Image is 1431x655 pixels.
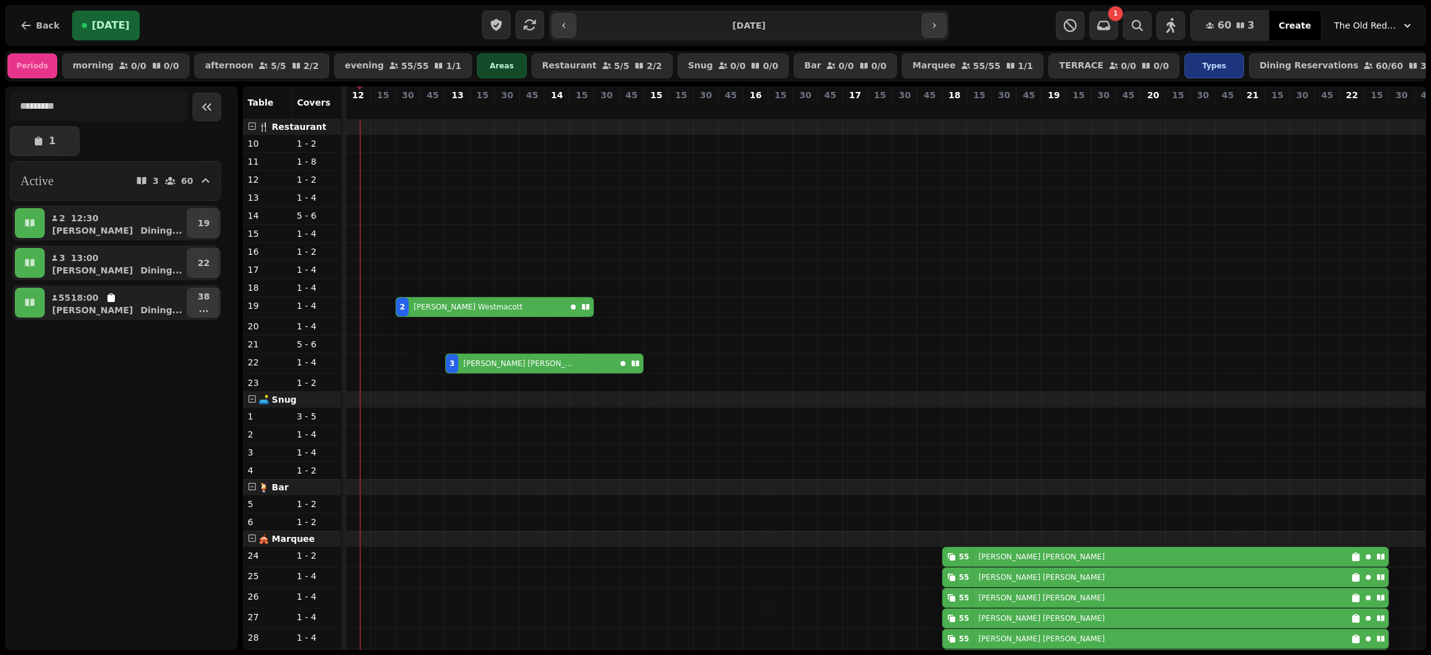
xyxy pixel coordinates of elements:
[978,613,1104,623] p: [PERSON_NAME] [PERSON_NAME]
[1172,89,1184,101] p: 15
[1397,104,1407,116] p: 0
[248,227,287,240] p: 15
[1260,61,1358,71] p: Dining Reservations
[36,21,60,30] span: Back
[501,89,513,101] p: 30
[297,320,336,332] p: 1 - 4
[62,53,189,78] button: morning0/00/0
[849,89,861,101] p: 17
[297,377,336,389] p: 1 - 2
[72,11,140,40] button: [DATE]
[248,516,287,528] p: 6
[297,611,336,623] p: 1 - 4
[248,377,287,389] p: 23
[627,104,637,116] p: 0
[140,224,182,237] p: Dining ...
[52,224,133,237] p: [PERSON_NAME]
[912,61,955,71] p: Marquee
[1279,21,1311,30] span: Create
[297,446,336,459] p: 1 - 4
[1048,89,1060,101] p: 19
[52,264,133,277] p: [PERSON_NAME]
[1396,89,1407,101] p: 30
[478,104,488,116] p: 0
[450,359,455,369] div: 3
[248,631,287,644] p: 28
[248,611,287,623] p: 27
[1197,89,1209,101] p: 30
[1297,104,1307,116] p: 0
[297,549,336,562] p: 1 - 2
[1321,89,1333,101] p: 45
[297,428,336,441] p: 1 - 4
[1121,62,1137,70] p: 0 / 0
[532,53,673,78] button: Restaurant5/52/2
[899,89,911,101] p: 30
[297,98,330,108] span: Covers
[552,104,562,116] p: 0
[999,104,1009,116] p: 0
[1153,62,1169,70] p: 0 / 0
[1334,19,1396,32] span: The Old Red Lion
[751,104,761,116] p: 0
[187,248,220,278] button: 22
[652,104,661,116] p: 0
[198,257,209,269] p: 22
[198,303,209,315] p: ...
[198,290,209,303] p: 38
[414,302,522,312] p: [PERSON_NAME] Westmacott
[297,191,336,204] p: 1 - 4
[248,549,287,562] p: 24
[258,395,297,405] span: 🛋️ Snug
[701,104,711,116] p: 0
[1327,14,1421,37] button: The Old Red Lion
[794,53,897,78] button: Bar0/00/0
[1024,104,1034,116] p: 0
[1273,104,1283,116] p: 0
[625,89,637,101] p: 45
[477,53,527,78] div: Areas
[676,104,686,116] p: 0
[248,446,287,459] p: 3
[1198,104,1208,116] p: 0
[1346,89,1358,101] p: 22
[775,89,786,101] p: 15
[248,173,287,186] p: 12
[164,62,179,70] p: 0 / 0
[950,104,960,116] p: 55
[1122,89,1134,101] p: 45
[258,482,289,492] span: 🍹 Bar
[304,62,319,70] p: 2 / 2
[527,104,537,116] p: 0
[181,176,193,185] p: 60
[248,464,287,477] p: 4
[1074,104,1084,116] p: 0
[688,61,713,71] p: Snug
[140,304,182,316] p: Dining ...
[401,62,429,70] p: 55 / 55
[248,282,287,294] p: 18
[297,570,336,582] p: 1 - 4
[297,137,336,150] p: 1 - 2
[248,498,287,510] p: 5
[726,104,736,116] p: 0
[1372,104,1382,116] p: 0
[1296,89,1308,101] p: 30
[542,61,597,71] p: Restaurant
[576,89,588,101] p: 15
[978,634,1104,644] p: [PERSON_NAME] [PERSON_NAME]
[248,410,287,423] p: 1
[258,534,315,544] span: 🎪 Marquee
[1269,11,1321,40] button: Create
[1049,104,1059,116] p: 0
[248,428,287,441] p: 2
[601,89,612,101] p: 30
[352,89,364,101] p: 12
[187,208,220,238] button: 19
[58,252,66,264] p: 3
[1222,89,1233,101] p: 45
[959,552,970,562] div: 55
[1184,53,1244,78] div: Types
[71,212,99,224] p: 12:30
[47,288,184,318] button: 5518:00[PERSON_NAME]Dining...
